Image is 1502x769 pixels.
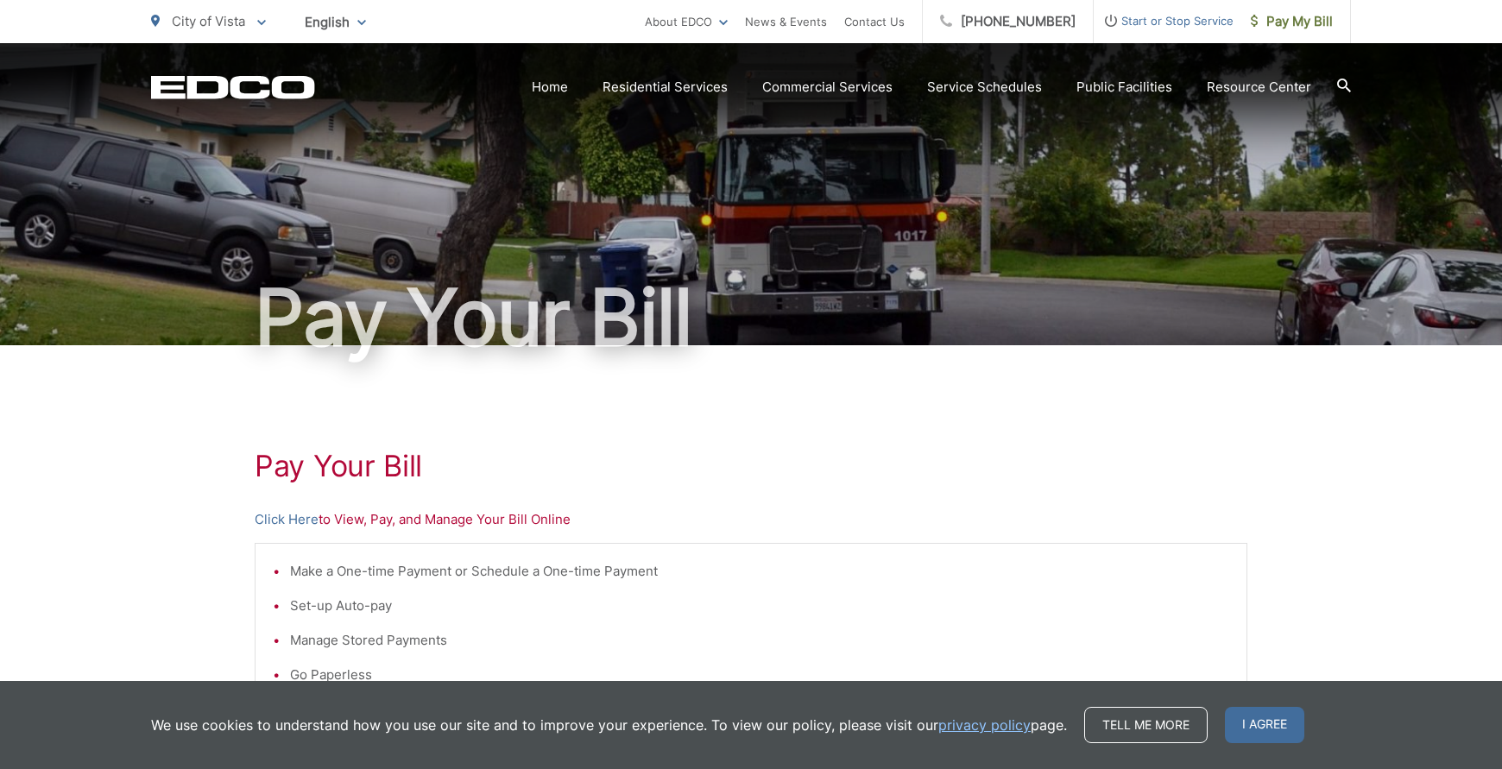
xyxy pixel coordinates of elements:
[290,630,1229,651] li: Manage Stored Payments
[1251,11,1333,32] span: Pay My Bill
[1207,77,1311,98] a: Resource Center
[151,75,315,99] a: EDCD logo. Return to the homepage.
[844,11,905,32] a: Contact Us
[255,449,1247,483] h1: Pay Your Bill
[927,77,1042,98] a: Service Schedules
[151,274,1351,361] h1: Pay Your Bill
[938,715,1031,735] a: privacy policy
[645,11,728,32] a: About EDCO
[290,596,1229,616] li: Set-up Auto-pay
[290,561,1229,582] li: Make a One-time Payment or Schedule a One-time Payment
[603,77,728,98] a: Residential Services
[1084,707,1208,743] a: Tell me more
[292,7,379,37] span: English
[1076,77,1172,98] a: Public Facilities
[745,11,827,32] a: News & Events
[290,665,1229,685] li: Go Paperless
[151,715,1067,735] p: We use cookies to understand how you use our site and to improve your experience. To view our pol...
[255,509,1247,530] p: to View, Pay, and Manage Your Bill Online
[532,77,568,98] a: Home
[1225,707,1304,743] span: I agree
[172,13,245,29] span: City of Vista
[255,509,319,530] a: Click Here
[762,77,893,98] a: Commercial Services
